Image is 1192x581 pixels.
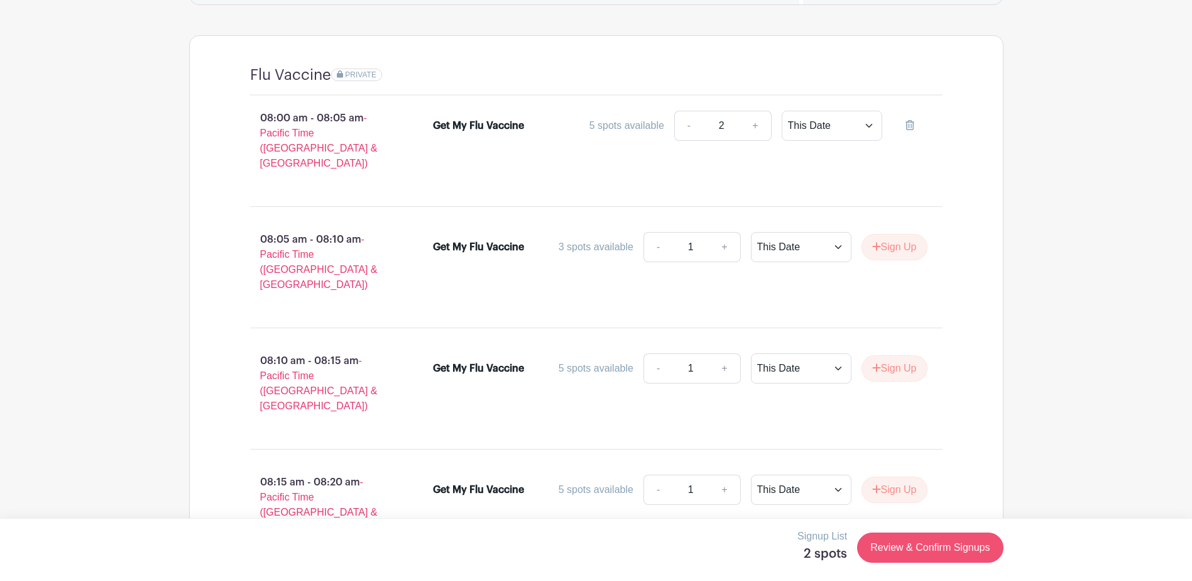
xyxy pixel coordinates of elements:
div: 3 spots available [559,240,633,255]
div: Get My Flu Vaccine [433,482,524,497]
a: + [709,475,740,505]
span: - Pacific Time ([GEOGRAPHIC_DATA] & [GEOGRAPHIC_DATA]) [260,355,378,411]
a: - [643,475,672,505]
h4: Flu Vaccine [250,66,331,84]
p: Signup List [797,529,847,544]
p: 08:15 am - 08:20 am [230,470,413,540]
div: Get My Flu Vaccine [433,118,524,133]
button: Sign Up [861,355,927,382]
div: 5 spots available [559,482,633,497]
p: 08:05 am - 08:10 am [230,227,413,297]
a: - [643,353,672,384]
a: + [709,353,740,384]
span: - Pacific Time ([GEOGRAPHIC_DATA] & [GEOGRAPHIC_DATA]) [260,234,378,290]
span: PRIVATE [345,70,376,79]
div: 5 spots available [559,361,633,376]
a: Review & Confirm Signups [857,533,1003,563]
button: Sign Up [861,234,927,260]
div: 5 spots available [589,118,664,133]
p: 08:00 am - 08:05 am [230,106,413,176]
a: + [709,232,740,262]
div: Get My Flu Vaccine [433,240,524,255]
a: + [740,111,771,141]
button: Sign Up [861,477,927,503]
p: 08:10 am - 08:15 am [230,348,413,419]
h5: 2 spots [797,546,847,562]
span: - Pacific Time ([GEOGRAPHIC_DATA] & [GEOGRAPHIC_DATA]) [260,113,378,169]
div: Get My Flu Vaccine [433,361,524,376]
a: - [643,232,672,262]
a: - [674,111,703,141]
